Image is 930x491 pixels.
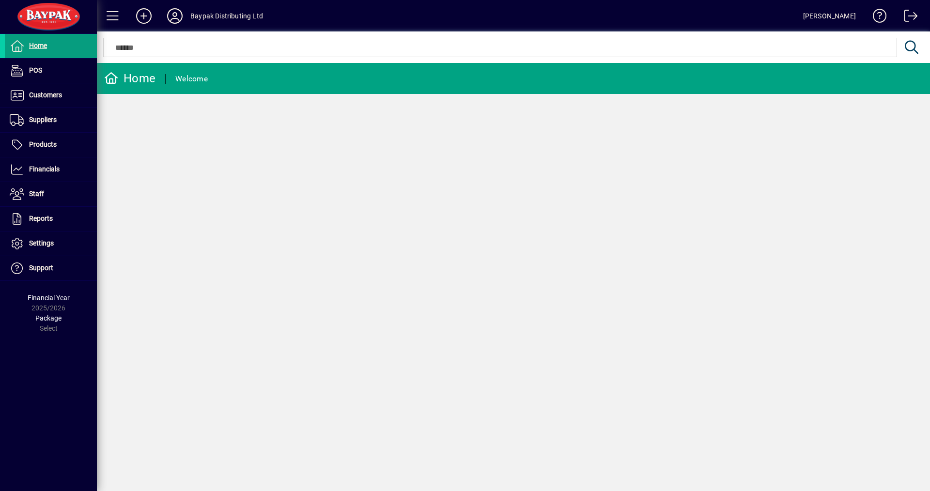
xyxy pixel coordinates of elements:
[29,165,60,173] span: Financials
[29,42,47,49] span: Home
[5,231,97,256] a: Settings
[190,8,263,24] div: Baypak Distributing Ltd
[29,116,57,123] span: Suppliers
[5,207,97,231] a: Reports
[159,7,190,25] button: Profile
[29,140,57,148] span: Products
[29,264,53,272] span: Support
[866,2,887,33] a: Knowledge Base
[175,71,208,87] div: Welcome
[28,294,70,302] span: Financial Year
[5,108,97,132] a: Suppliers
[29,190,44,198] span: Staff
[29,215,53,222] span: Reports
[35,314,62,322] span: Package
[29,66,42,74] span: POS
[5,59,97,83] a: POS
[5,256,97,280] a: Support
[5,182,97,206] a: Staff
[5,83,97,107] a: Customers
[104,71,155,86] div: Home
[29,239,54,247] span: Settings
[897,2,918,33] a: Logout
[803,8,856,24] div: [PERSON_NAME]
[128,7,159,25] button: Add
[5,133,97,157] a: Products
[5,157,97,182] a: Financials
[29,91,62,99] span: Customers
